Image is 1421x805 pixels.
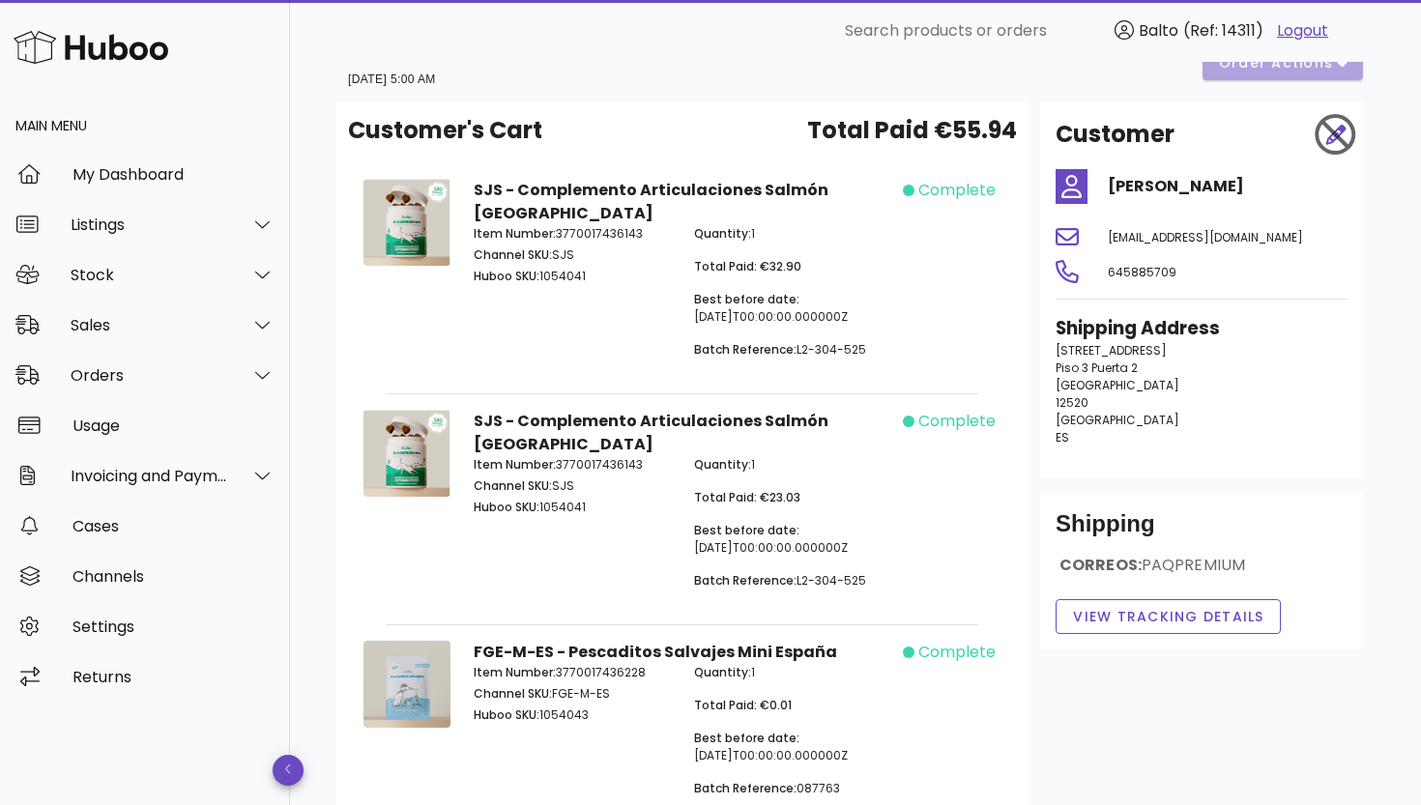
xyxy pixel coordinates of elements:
[1056,315,1348,342] h3: Shipping Address
[1056,394,1088,411] span: 12520
[474,706,671,724] p: 1054043
[474,246,552,263] span: Channel SKU:
[71,216,228,234] div: Listings
[1056,599,1281,634] button: View Tracking details
[694,456,891,474] p: 1
[1056,429,1069,446] span: ES
[918,410,996,433] span: complete
[1139,19,1178,42] span: Balto
[474,664,671,681] p: 3770017436228
[694,572,891,589] p: L2-304-525
[363,641,450,728] img: Product Image
[71,366,228,385] div: Orders
[71,316,228,334] div: Sales
[474,456,556,473] span: Item Number:
[474,268,671,285] p: 1054041
[363,410,450,497] img: Product Image
[1277,19,1328,43] a: Logout
[1056,508,1348,555] div: Shipping
[694,780,797,796] span: Batch Reference:
[694,522,891,557] p: [DATE]T00:00:00.000000Z
[363,179,450,266] img: Product Image
[348,72,436,86] small: [DATE] 5:00 AM
[72,165,275,184] div: My Dashboard
[474,179,828,224] strong: SJS - Complemento Articulaciones Salmón [GEOGRAPHIC_DATA]
[474,477,671,495] p: SJS
[1056,342,1167,359] span: [STREET_ADDRESS]
[918,179,996,202] span: complete
[1056,555,1348,591] div: CORREOS:
[694,664,751,680] span: Quantity:
[72,417,275,435] div: Usage
[694,730,799,746] span: Best before date:
[474,225,556,242] span: Item Number:
[1056,412,1179,428] span: [GEOGRAPHIC_DATA]
[1056,117,1174,152] h2: Customer
[474,499,539,515] span: Huboo SKU:
[694,489,800,505] span: Total Paid: €23.03
[1056,377,1179,393] span: [GEOGRAPHIC_DATA]
[694,341,891,359] p: L2-304-525
[474,410,828,455] strong: SJS - Complemento Articulaciones Salmón [GEOGRAPHIC_DATA]
[72,618,275,636] div: Settings
[474,246,671,264] p: SJS
[474,641,837,663] strong: FGE-M-ES - Pescaditos Salvajes Mini España
[694,341,797,358] span: Batch Reference:
[474,706,539,723] span: Huboo SKU:
[71,266,228,284] div: Stock
[474,225,671,243] p: 3770017436143
[1108,229,1303,245] span: [EMAIL_ADDRESS][DOMAIN_NAME]
[694,572,797,589] span: Batch Reference:
[1142,554,1245,576] span: PAQPREMIUM
[694,291,891,326] p: [DATE]T00:00:00.000000Z
[918,641,996,664] span: complete
[474,685,552,702] span: Channel SKU:
[694,456,751,473] span: Quantity:
[72,567,275,586] div: Channels
[71,467,228,485] div: Invoicing and Payments
[474,685,671,703] p: FGE-M-ES
[694,730,891,764] p: [DATE]T00:00:00.000000Z
[474,664,556,680] span: Item Number:
[1056,359,1138,376] span: Piso 3 Puerta 2
[694,225,751,242] span: Quantity:
[474,477,552,494] span: Channel SKU:
[694,225,891,243] p: 1
[807,113,1017,148] span: Total Paid €55.94
[474,456,671,474] p: 3770017436143
[348,113,542,148] span: Customer's Cart
[1183,19,1263,42] span: (Ref: 14311)
[694,291,799,307] span: Best before date:
[1108,175,1348,198] h4: [PERSON_NAME]
[1108,264,1176,280] span: 645885709
[694,522,799,538] span: Best before date:
[694,697,792,713] span: Total Paid: €0.01
[14,26,168,68] img: Huboo Logo
[72,517,275,535] div: Cases
[1072,607,1264,627] span: View Tracking details
[694,664,891,681] p: 1
[474,499,671,516] p: 1054041
[72,668,275,686] div: Returns
[694,258,801,274] span: Total Paid: €32.90
[694,780,891,797] p: 087763
[474,268,539,284] span: Huboo SKU:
